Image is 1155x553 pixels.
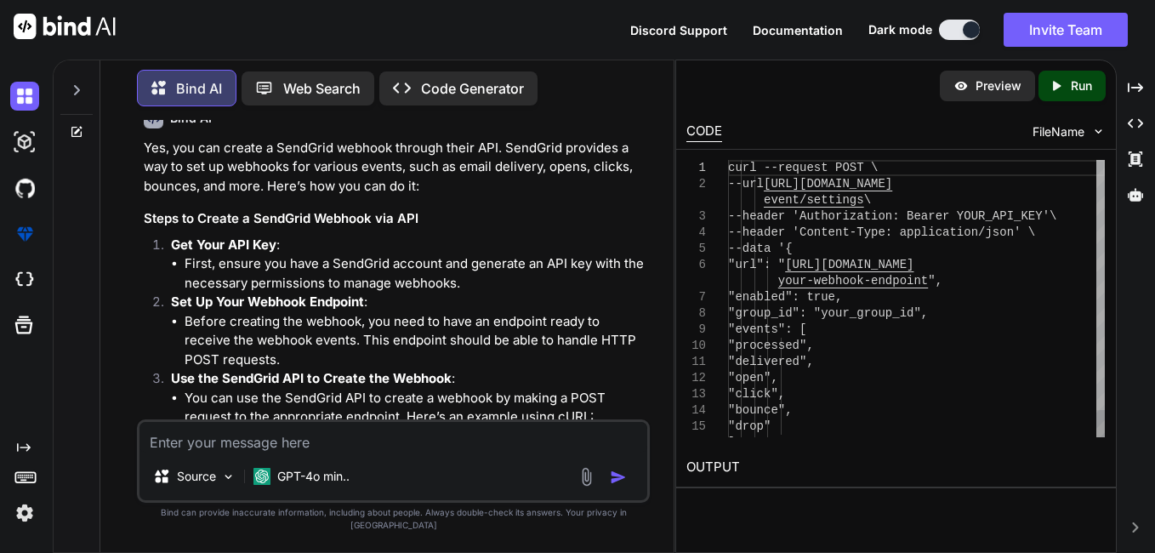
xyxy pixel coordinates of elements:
span: "processed", [728,339,814,352]
span: "enabled": true, [728,290,842,304]
span: "bounce", [728,403,793,417]
span: "delivered", [728,355,814,368]
span: --data '{ [728,242,793,255]
span: "events": [ [728,322,806,336]
div: 12 [686,370,706,386]
img: GPT-4o mini [253,468,270,485]
p: : [171,293,646,312]
img: attachment [577,467,596,487]
img: darkChat [10,82,39,111]
h3: Steps to Create a SendGrid Webhook via API [144,209,646,229]
span: FileName [1033,123,1084,140]
div: 3 [686,208,706,225]
p: Code Generator [421,78,524,99]
img: Bind AI [14,14,116,39]
div: 6 [686,257,706,273]
span: "open", [728,371,778,385]
span: \ [1050,209,1056,223]
span: --header 'Content-Type: application/json' \ [728,225,1035,239]
span: "url": " [728,258,785,271]
div: 4 [686,225,706,241]
div: 9 [686,322,706,338]
li: First, ensure you have a SendGrid account and generate an API key with the necessary permissions ... [185,254,646,293]
img: settings [10,499,39,527]
span: ] [728,436,735,449]
p: Preview [976,77,1021,94]
div: 10 [686,338,706,354]
img: premium [10,219,39,248]
div: 15 [686,419,706,435]
img: darkAi-studio [10,128,39,157]
span: your-webhook-endpoint [778,274,928,288]
span: Dark mode [868,21,932,38]
button: Discord Support [630,21,727,39]
p: Yes, you can create a SendGrid webhook through their API. SendGrid provides a way to set up webho... [144,139,646,197]
img: githubDark [10,174,39,202]
p: GPT-4o min.. [277,468,350,485]
p: Run [1071,77,1092,94]
strong: Set Up Your Webhook Endpoint [171,294,364,310]
img: chevron down [1091,124,1106,139]
strong: Use the SendGrid API to Create the Webhook [171,370,452,386]
div: 7 [686,289,706,305]
div: 8 [686,305,706,322]
span: "group_id": "your_group_id", [728,306,928,320]
li: Before creating the webhook, you need to have an endpoint ready to receive the webhook events. Th... [185,312,646,370]
span: [URL][DOMAIN_NAME] [764,177,892,191]
p: : [171,369,646,389]
h2: OUTPUT [676,448,1115,487]
span: curl --request POST \ [728,161,878,174]
p: Bind AI [176,78,222,99]
strong: Get Your API Key [171,237,276,253]
span: ", [929,274,943,288]
div: 5 [686,241,706,257]
p: : [171,236,646,255]
span: \ [864,193,871,207]
li: You can use the SendGrid API to create a webhook by making a POST request to the appropriate endp... [185,389,646,427]
p: Web Search [283,78,361,99]
div: 2 [686,176,706,192]
img: Pick Models [221,470,236,484]
p: Source [177,468,216,485]
img: preview [953,78,969,94]
span: "click", [728,387,785,401]
div: 1 [686,160,706,176]
span: Discord Support [630,23,727,37]
span: "drop" [728,419,771,433]
span: --url [728,177,764,191]
span: event/settings [764,193,864,207]
button: Documentation [753,21,843,39]
img: icon [610,469,627,486]
div: 13 [686,386,706,402]
div: CODE [686,122,722,142]
div: 11 [686,354,706,370]
div: 16 [686,435,706,451]
img: cloudideIcon [10,265,39,294]
span: [URL][DOMAIN_NAME] [786,258,914,271]
button: Invite Team [1004,13,1128,47]
p: Bind can provide inaccurate information, including about people. Always double-check its answers.... [137,506,650,532]
span: --header 'Authorization: Bearer YOUR_API_KEY' [728,209,1050,223]
span: Documentation [753,23,843,37]
div: 14 [686,402,706,419]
